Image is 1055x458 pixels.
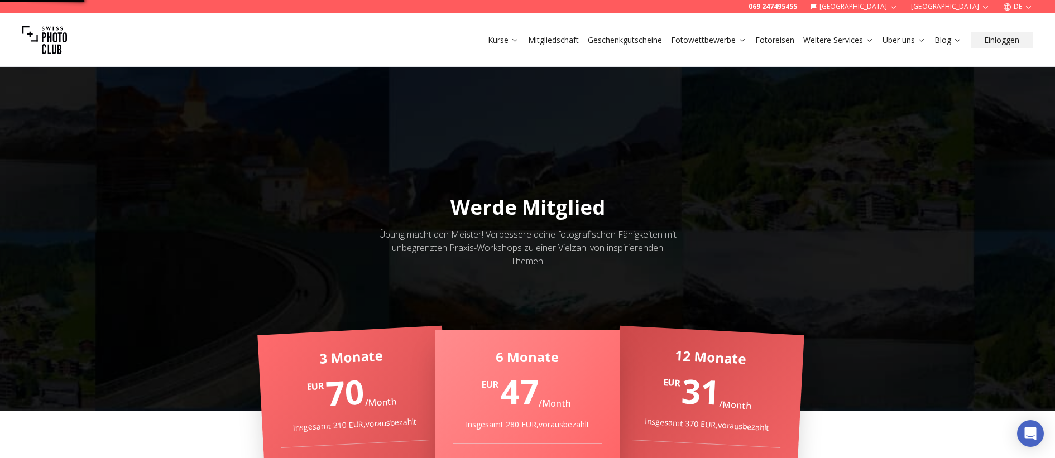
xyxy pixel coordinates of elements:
div: 3 Monate [276,344,426,370]
span: Werde Mitglied [450,194,605,221]
div: Insgesamt 370 EUR , vorausbezahlt [632,415,781,434]
button: Fotowettbewerbe [666,32,751,48]
button: Geschenkgutscheine [583,32,666,48]
a: Blog [934,35,962,46]
span: EUR [482,378,498,391]
a: Mitgliedschaft [528,35,579,46]
button: Fotoreisen [751,32,799,48]
div: Insgesamt 280 EUR , vorausbezahlt [453,419,602,430]
span: 31 [681,368,721,415]
span: 70 [325,368,365,416]
button: Weitere Services [799,32,878,48]
a: Über uns [883,35,925,46]
div: 6 Monate [453,348,602,366]
a: 069 247495455 [749,2,797,11]
img: Swiss photo club [22,18,67,62]
span: EUR [306,379,324,394]
div: 12 Monate [636,344,785,370]
a: Fotowettbewerbe [671,35,746,46]
a: Fotoreisen [755,35,794,46]
button: Blog [930,32,966,48]
button: Einloggen [971,32,1033,48]
a: Geschenkgutscheine [588,35,662,46]
a: Kurse [488,35,519,46]
button: Kurse [483,32,524,48]
span: 47 [501,369,539,414]
span: EUR [663,375,680,390]
div: Übung macht den Meister! Verbessere deine fotografischen Fähigkeiten mit unbegrenzten Praxis-Work... [376,228,679,268]
span: / Month [365,395,397,409]
div: Open Intercom Messenger [1017,420,1044,447]
button: Über uns [878,32,930,48]
span: / Month [719,398,752,412]
div: Insgesamt 210 EUR , vorausbezahlt [280,415,429,434]
span: / Month [539,397,571,409]
button: Mitgliedschaft [524,32,583,48]
a: Weitere Services [803,35,874,46]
